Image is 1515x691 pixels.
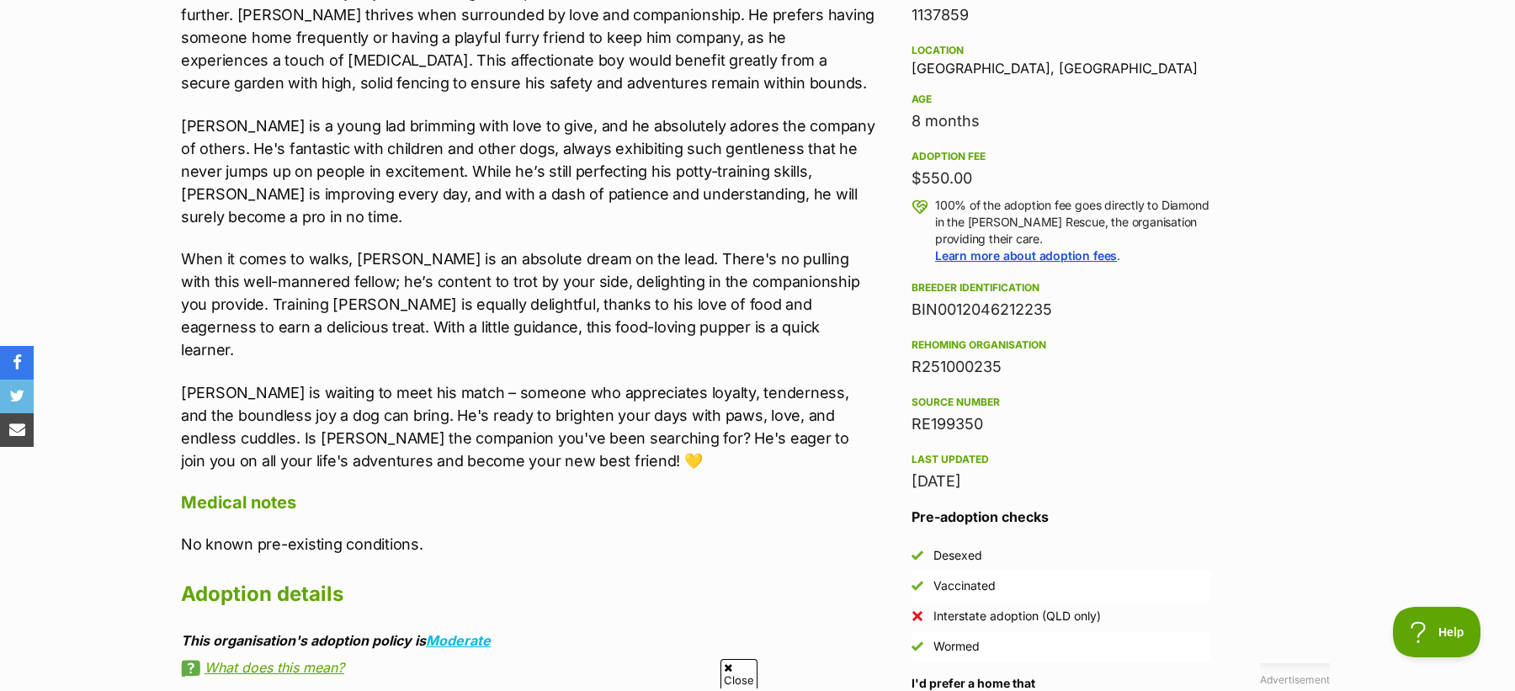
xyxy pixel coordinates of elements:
[720,659,757,688] span: Close
[181,114,876,228] p: [PERSON_NAME] is a young lad brimming with love to give, and he absolutely adores the company of ...
[912,298,1211,322] div: BIN0012046212235
[912,150,1211,163] div: Adoption fee
[933,638,980,655] div: Wormed
[935,248,1117,263] a: Learn more about adoption fees
[181,576,876,613] h2: Adoption details
[181,381,876,472] p: [PERSON_NAME] is waiting to meet his match – someone who appreciates loyalty, tenderness, and the...
[912,44,1211,57] div: Location
[912,396,1211,409] div: Source number
[181,660,876,675] a: What does this mean?
[912,507,1211,527] h3: Pre-adoption checks
[912,470,1211,493] div: [DATE]
[912,167,1211,190] div: $550.00
[933,608,1101,625] div: Interstate adoption (QLD only)
[181,247,876,361] p: When it comes to walks, [PERSON_NAME] is an absolute dream on the lead. There's no pulling with t...
[912,580,923,592] img: Yes
[912,550,923,561] img: Yes
[181,492,876,513] h4: Medical notes
[1393,607,1481,657] iframe: Help Scout Beacon - Open
[912,3,1211,27] div: 1137859
[181,633,876,648] div: This organisation's adoption policy is
[912,412,1211,436] div: RE199350
[912,93,1211,106] div: Age
[181,533,876,555] p: No known pre-existing conditions.
[912,109,1211,133] div: 8 months
[912,641,923,652] img: Yes
[933,577,996,594] div: Vaccinated
[912,338,1211,352] div: Rehoming organisation
[426,632,491,649] a: Moderate
[933,547,982,564] div: Desexed
[912,281,1211,295] div: Breeder identification
[912,453,1211,466] div: Last updated
[935,197,1211,264] p: 100% of the adoption fee goes directly to Diamond in the [PERSON_NAME] Rescue, the organisation p...
[912,610,923,622] img: No
[912,40,1211,76] div: [GEOGRAPHIC_DATA], [GEOGRAPHIC_DATA]
[912,355,1211,379] div: R251000235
